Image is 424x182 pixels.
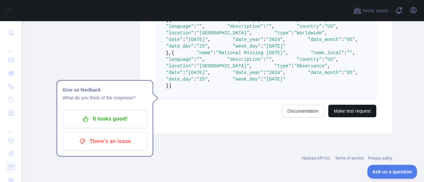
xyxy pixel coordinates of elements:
[308,37,342,42] span: "date_month"
[282,105,324,117] a: Documentation
[275,30,291,36] span: "type"
[263,77,286,82] span: "[DATE]"
[63,110,147,128] button: It looks good!
[196,77,208,82] span: "25"
[68,113,142,125] p: It looks good!
[347,50,352,55] span: ""
[294,30,325,36] span: "Worldwide"
[5,40,16,53] div: ...
[311,50,344,55] span: "name_local"
[196,57,202,62] span: ""
[233,44,261,49] span: "week_day"
[183,70,185,75] span: :
[297,24,322,29] span: "country"
[263,70,266,75] span: :
[63,86,147,94] h1: Give us feedback
[322,57,325,62] span: :
[335,156,364,161] a: Terms of service
[263,57,266,62] span: :
[194,30,196,36] span: :
[166,77,194,82] span: "date_day"
[266,70,283,75] span: "2024"
[336,57,339,62] span: ,
[172,50,174,55] span: {
[169,83,171,89] span: ]
[233,70,263,75] span: "date_year"
[363,7,388,15] span: Invite users
[249,30,252,36] span: ,
[196,24,202,29] span: ""
[325,57,336,62] span: "US"
[227,57,263,62] span: "description"
[283,37,286,42] span: ,
[166,24,194,29] span: "language"
[166,63,194,69] span: "location"
[5,120,16,133] div: ...
[367,165,417,179] iframe: Toggle Customer Support
[297,57,322,62] span: "country"
[194,24,196,29] span: :
[166,83,169,89] span: }
[355,37,358,42] span: ,
[216,50,286,55] span: "National Missing [DATE]"
[291,63,294,69] span: :
[327,63,330,69] span: ,
[227,24,263,29] span: "description"
[233,37,263,42] span: "date_year"
[196,30,249,36] span: "[GEOGRAPHIC_DATA]"
[368,156,392,161] a: Privacy policy
[261,77,263,82] span: :
[194,44,196,49] span: :
[233,77,261,82] span: "week_day"
[355,70,358,75] span: ,
[196,44,208,49] span: "25"
[208,77,210,82] span: ,
[202,24,205,29] span: ,
[166,37,183,42] span: "date"
[183,37,185,42] span: :
[286,50,288,55] span: ,
[294,63,328,69] span: "Observance"
[166,57,194,62] span: "language"
[341,70,344,75] span: :
[272,57,274,62] span: ,
[208,44,210,49] span: ,
[322,24,325,29] span: :
[63,94,147,102] p: What do you think of the response?
[194,57,196,62] span: :
[185,70,208,75] span: "[DATE]"
[166,70,183,75] span: "date"
[208,70,210,75] span: ,
[266,57,272,62] span: ""
[194,63,196,69] span: :
[308,70,342,75] span: "date_month"
[263,24,266,29] span: :
[266,24,272,29] span: ""
[263,37,266,42] span: :
[166,50,172,55] span: },
[325,24,336,29] span: "US"
[249,63,252,69] span: ,
[263,44,286,49] span: "[DATE]"
[196,63,249,69] span: "[GEOGRAPHIC_DATA]"
[261,44,263,49] span: :
[202,57,205,62] span: ,
[344,37,355,42] span: "05"
[352,50,355,55] span: ,
[344,70,355,75] span: "05"
[328,105,376,117] button: Make test request
[185,37,208,42] span: "[DATE]"
[166,44,194,49] span: "date_day"
[336,24,339,29] span: ,
[208,37,210,42] span: ,
[302,156,331,161] a: Abstract API Inc.
[325,30,327,36] span: ,
[194,77,196,82] span: :
[166,30,194,36] span: "location"
[344,50,347,55] span: :
[341,37,344,42] span: :
[196,50,213,55] span: "name"
[266,37,283,42] span: "2024"
[352,5,390,16] button: Invite users
[283,70,286,75] span: ,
